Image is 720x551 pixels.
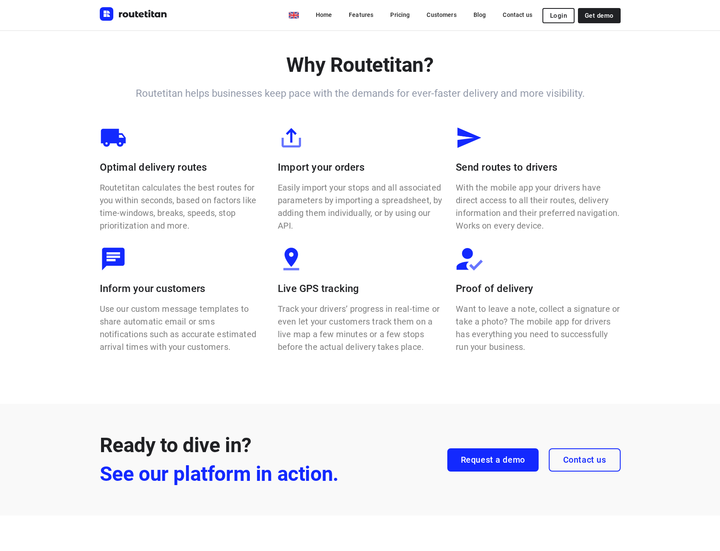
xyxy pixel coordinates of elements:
p: Use our custom message templates to share automatic email or sms notifications such as accurate e... [100,303,264,353]
span: Request a demo [461,455,525,465]
p: Want to leave a note, collect a signature or take a photo? The mobile app for drivers has everyth... [456,303,620,353]
h6: Routetitan helps businesses keep pace with the demands for ever-faster delivery and more visibility. [100,86,621,101]
p: With the mobile app your drivers have direct access to all their routes, delivery information and... [456,181,620,232]
p: Send routes to drivers [456,160,620,175]
p: Import your orders [278,160,442,175]
p: Proof of delivery [456,281,620,296]
a: Contact us [549,448,621,472]
a: Request a demo [447,448,539,472]
a: Customers [420,7,463,22]
button: Login [542,8,575,23]
p: Routetitan calculates the best routes for you within seconds, based on factors like time-windows,... [100,181,264,232]
p: Optimal delivery routes [100,160,264,175]
p: Live GPS tracking [278,281,442,296]
p: Easily import your stops and all associated parameters by importing a spreadsheet, by adding them... [278,181,442,232]
span: Get demo [585,12,613,19]
b: Why Routetitan? [286,53,433,77]
a: Home [309,7,339,22]
p: Inform your customers [100,281,264,296]
a: Features [342,7,380,22]
p: Track your drivers’ progress in real-time or even let your customers track them on a live map a f... [278,303,442,353]
img: Routetitan logo [100,7,167,21]
a: Routetitan [100,7,167,23]
span: Login [550,12,567,19]
span: See our platform in action. [100,460,339,488]
a: Blog [467,7,493,22]
span: Contact us [563,455,606,465]
a: Contact us [496,7,539,22]
a: Get demo [578,8,620,23]
a: Pricing [383,7,416,22]
b: Ready to dive in? [100,433,339,488]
